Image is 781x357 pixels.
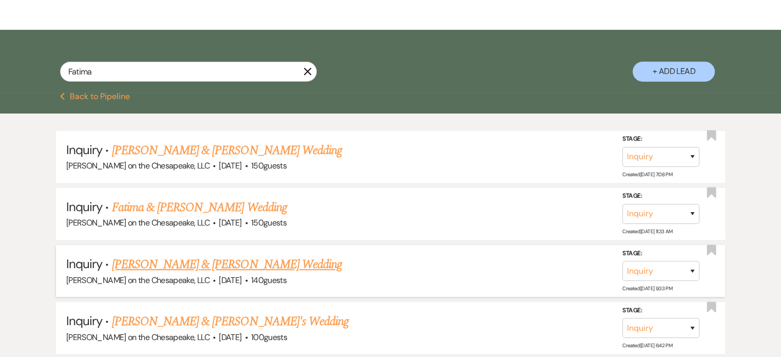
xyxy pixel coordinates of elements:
[66,160,209,171] span: [PERSON_NAME] on the Chesapeake, LLC
[219,275,241,286] span: [DATE]
[60,62,317,82] input: Search by name, event date, email address or phone number
[66,256,102,272] span: Inquiry
[622,171,672,178] span: Created: [DATE] 7:08 PM
[622,305,699,316] label: Stage:
[622,191,699,202] label: Stage:
[66,142,102,158] span: Inquiry
[622,248,699,259] label: Stage:
[112,312,349,331] a: [PERSON_NAME] & [PERSON_NAME]'s Wedding
[112,255,342,274] a: [PERSON_NAME] & [PERSON_NAME] Wedding
[622,285,672,292] span: Created: [DATE] 9:33 PM
[622,228,672,235] span: Created: [DATE] 11:33 AM
[66,313,102,329] span: Inquiry
[112,198,287,217] a: Fatima & [PERSON_NAME] Wedding
[251,332,287,343] span: 100 guests
[66,217,209,228] span: [PERSON_NAME] on the Chesapeake, LLC
[60,92,130,101] button: Back to Pipeline
[251,160,287,171] span: 150 guests
[622,342,672,349] span: Created: [DATE] 6:42 PM
[112,141,342,160] a: [PERSON_NAME] & [PERSON_NAME] Wedding
[622,134,699,145] label: Stage:
[219,332,241,343] span: [DATE]
[633,62,715,82] button: + Add Lead
[66,199,102,215] span: Inquiry
[251,217,287,228] span: 150 guests
[251,275,287,286] span: 140 guests
[66,332,209,343] span: [PERSON_NAME] on the Chesapeake, LLC
[219,160,241,171] span: [DATE]
[219,217,241,228] span: [DATE]
[66,275,209,286] span: [PERSON_NAME] on the Chesapeake, LLC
